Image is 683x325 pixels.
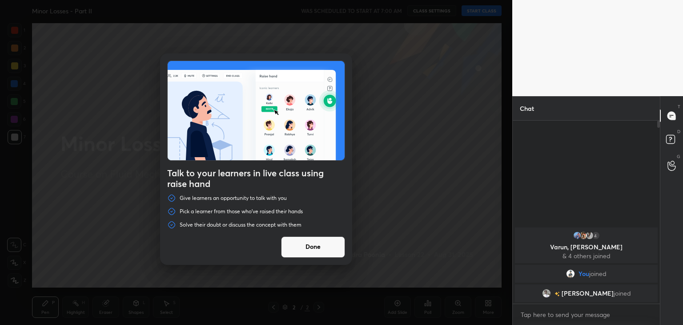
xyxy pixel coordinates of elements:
[180,208,303,215] p: Pick a learner from those who've raised their hands
[281,236,345,258] button: Done
[168,61,345,160] img: preRahAdop.42c3ea74.svg
[520,252,652,260] p: & 4 others joined
[562,290,614,297] span: [PERSON_NAME]
[554,292,560,297] img: no-rating-badge.077c3623.svg
[579,270,589,277] span: You
[614,290,631,297] span: joined
[677,153,680,160] p: G
[520,244,652,251] p: Varun, [PERSON_NAME]
[579,231,588,240] img: 949e29f9862f4caf874f4e4ce80cebf2.88861290_3
[678,103,680,110] p: T
[542,289,551,298] img: 76cdaa57e4ab4842a0f0b7e5cba06b9d.jpg
[566,269,575,278] img: 91ee9b6d21d04924b6058f461868569a.jpg
[180,221,301,228] p: Solve their doubt or discuss the concept with them
[589,270,607,277] span: joined
[513,97,541,120] p: Chat
[167,168,345,189] h4: Talk to your learners in live class using raise hand
[591,231,600,240] div: 4
[513,226,660,304] div: grid
[677,128,680,135] p: D
[180,195,287,202] p: Give learners an opportunity to talk with you
[585,231,594,240] img: 565004384a6440f9ab5bce376ed87ac6.jpg
[573,231,582,240] img: ea226f12a5b0463692ecd7766fcaa65c.91307242_3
